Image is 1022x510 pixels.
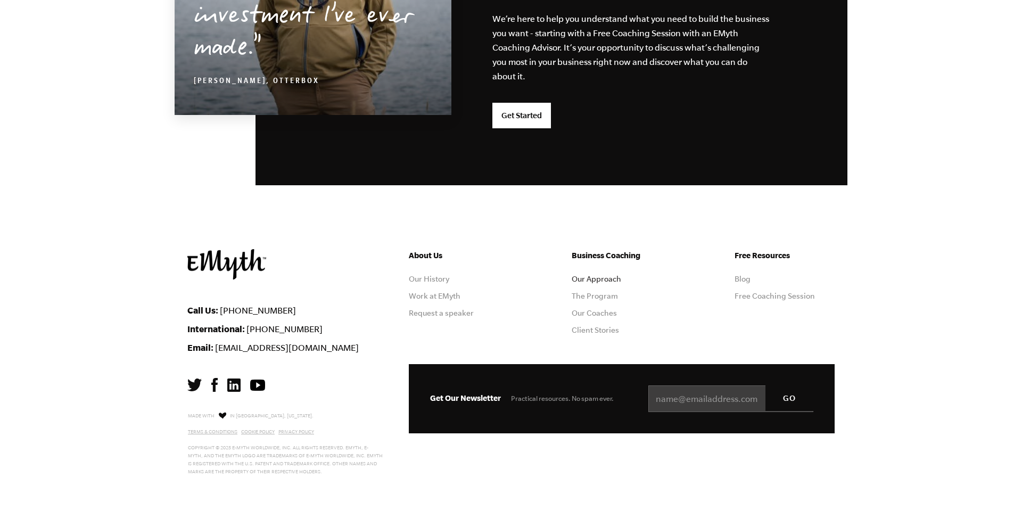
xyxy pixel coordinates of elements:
[572,309,617,317] a: Our Coaches
[187,324,245,334] strong: International:
[187,305,218,315] strong: Call Us:
[188,410,383,476] p: Made with in [GEOGRAPHIC_DATA], [US_STATE]. Copyright © 2025 E-Myth Worldwide, Inc. All rights re...
[735,292,815,300] a: Free Coaching Session
[187,379,202,391] img: Twitter
[409,309,474,317] a: Request a speaker
[492,103,551,128] a: Get Started
[735,275,751,283] a: Blog
[409,275,449,283] a: Our History
[215,343,359,352] a: [EMAIL_ADDRESS][DOMAIN_NAME]
[572,249,672,262] h5: Business Coaching
[246,324,323,334] a: [PHONE_NUMBER]
[648,385,813,412] input: name@emailaddress.com
[219,412,226,419] img: Love
[187,342,213,352] strong: Email:
[188,429,237,434] a: Terms & Conditions
[409,249,509,262] h5: About Us
[220,306,296,315] a: [PHONE_NUMBER]
[227,379,241,392] img: LinkedIn
[572,326,619,334] a: Client Stories
[430,393,501,402] span: Get Our Newsletter
[572,292,618,300] a: The Program
[511,394,614,402] span: Practical resources. No spam ever.
[409,292,460,300] a: Work at EMyth
[194,78,319,86] cite: [PERSON_NAME], OtterBox
[572,275,621,283] a: Our Approach
[735,249,835,262] h5: Free Resources
[492,12,770,84] p: We’re here to help you understand what you need to build the business you want - starting with a ...
[765,385,813,411] input: GO
[211,378,218,392] img: Facebook
[969,459,1022,510] iframe: Chat Widget
[278,429,314,434] a: Privacy Policy
[250,380,265,391] img: YouTube
[187,249,266,279] img: EMyth
[241,429,275,434] a: Cookie Policy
